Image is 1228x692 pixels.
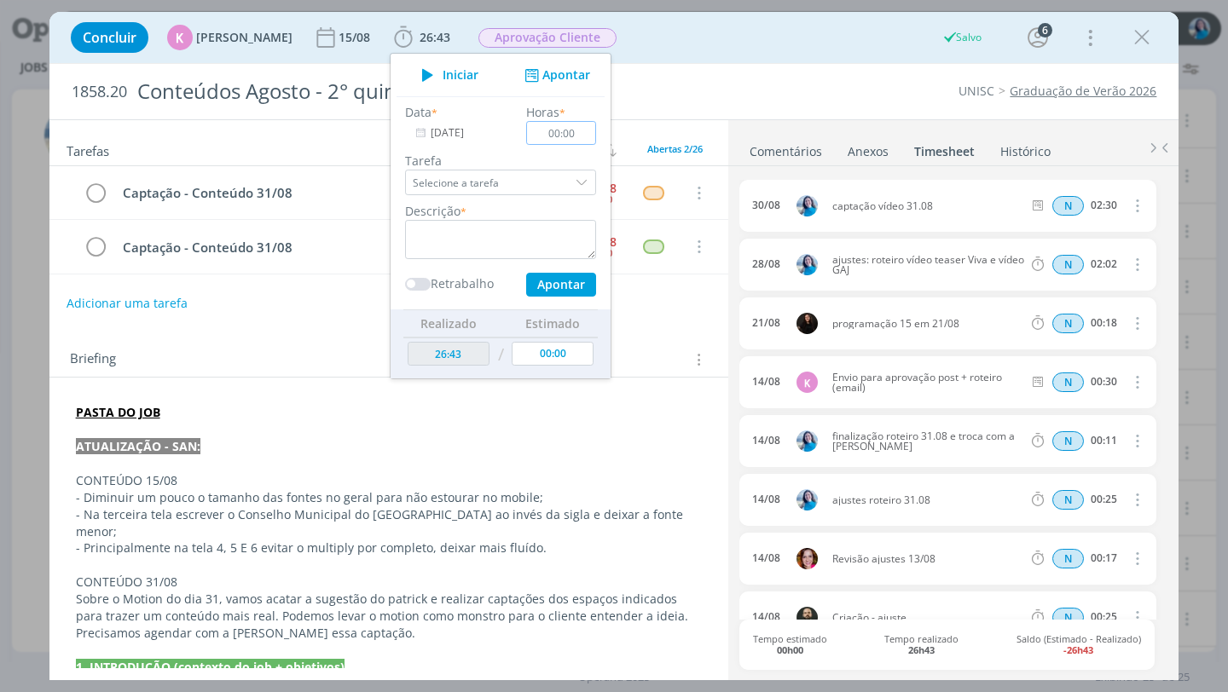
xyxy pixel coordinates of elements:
span: N [1052,372,1084,392]
div: Horas normais [1052,490,1084,510]
div: Horas normais [1052,431,1084,451]
img: P [796,607,818,628]
a: Timesheet [913,136,976,160]
div: Captação - Conteúdo 31/08 [116,182,477,204]
span: Tempo estimado [753,633,827,655]
div: Horas normais [1052,196,1084,216]
span: Abertas 2/26 [647,142,703,155]
input: Data [405,121,512,145]
div: 00:11 [1091,435,1117,447]
div: 14/08 [752,611,780,623]
label: Descrição [405,202,460,220]
div: 00:25 [1091,493,1117,505]
div: Horas normais [1052,608,1084,627]
p: - Na terceira tela escrever o Conselho Municipal do [GEOGRAPHIC_DATA] ao invés da sigla e deixar ... [76,506,703,540]
div: Horas normais [1052,549,1084,568]
div: Captação - Conteúdo 31/08 [116,237,477,258]
span: Aprovação Cliente [478,28,617,48]
b: 00h00 [777,643,803,656]
span: N [1052,490,1084,510]
b: -26h43 [1063,643,1093,656]
div: 30/08 [752,199,780,211]
div: Anexos [848,143,889,160]
div: Conteúdos Agosto - 2° quinzena [130,71,698,112]
div: Salvo [942,30,982,45]
span: Revisão ajustes 13/08 [825,554,1029,564]
div: 14/08 [752,493,780,505]
span: Tarefas [67,139,109,159]
a: Comentários [749,136,823,160]
div: Horas normais [1052,314,1084,333]
strong: ATUALIZAÇÃO - SAN: [76,438,200,454]
a: UNISC [959,83,994,99]
div: 14/08 [752,376,780,388]
div: 00:18 [1091,317,1117,329]
span: N [1052,431,1084,451]
a: PASTA DO JOB [76,404,160,420]
div: K [796,372,818,393]
div: Horas normais [1052,372,1084,392]
button: K[PERSON_NAME] [167,25,293,50]
div: 6 [1038,23,1052,37]
span: Briefing [70,349,116,371]
div: K [167,25,193,50]
span: 26:43 [420,29,450,45]
button: Aprovação Cliente [478,27,617,49]
span: N [1052,196,1084,216]
div: 14/08 [752,552,780,564]
span: Saldo (Estimado - Realizado) [1017,633,1141,655]
img: E [796,489,818,510]
div: 00:30 [1091,376,1117,388]
img: B [796,548,818,569]
div: 00:17 [1091,552,1117,564]
div: 14/08 [752,435,780,447]
strong: 1. INTRODUÇÃO (contexto do job + objetivos) [76,659,345,675]
div: 21/08 [752,317,780,329]
div: 00:25 [1091,611,1117,623]
img: S [796,313,818,334]
div: Horas normais [1052,255,1084,274]
ul: 26:43 [390,53,611,379]
img: E [796,430,818,452]
span: Iniciar [443,69,478,81]
span: Criação - ajuste [825,613,1029,623]
span: 1858.20 [72,83,127,101]
label: Retrabalho [431,274,494,292]
span: N [1052,314,1084,333]
b: 26h43 [908,643,935,656]
button: Apontar [520,66,591,84]
button: 6 [1024,24,1051,51]
button: Concluir [71,22,148,53]
img: E [796,195,818,216]
th: Realizado [403,309,494,337]
td: / [493,337,507,372]
th: Estimado [507,309,598,337]
p: CONTEÚDO 31/08 [76,574,703,591]
label: Data [405,103,432,121]
p: Sobre o Motion do dia 31, vamos acatar a sugestão do patrick e realizar captações dos espaços ind... [76,591,703,642]
span: N [1052,255,1084,274]
span: Concluir [83,31,136,44]
label: Tarefa [405,152,596,170]
span: Tempo realizado [884,633,959,655]
span: ajustes roteiro 31.08 [825,495,1029,505]
div: dialog [49,12,1179,680]
div: 02:02 [1091,258,1117,270]
button: 26:43 [390,24,455,51]
button: Iniciar [412,63,479,87]
label: Horas [526,103,559,121]
span: N [1052,549,1084,568]
div: 15/08 [339,32,374,43]
span: programação 15 em 21/08 [825,319,1029,329]
span: finalização roteiro 31.08 e troca com a [PERSON_NAME] [825,431,1029,452]
span: [PERSON_NAME] [196,32,293,43]
p: - Principalmente na tela 4, 5 E 6 evitar o multiply por completo, deixar mais fluído. [76,539,703,556]
img: E [796,254,818,275]
span: N [1052,608,1084,627]
a: Histórico [999,136,1051,160]
span: ajustes: roteiro vídeo teaser Viva e vídeo GAJ [825,255,1029,275]
button: Adicionar uma tarefa [66,288,188,319]
p: - Diminuir um pouco o tamanho das fontes no geral para não estourar no mobile; [76,489,703,506]
div: 28/08 [752,258,780,270]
